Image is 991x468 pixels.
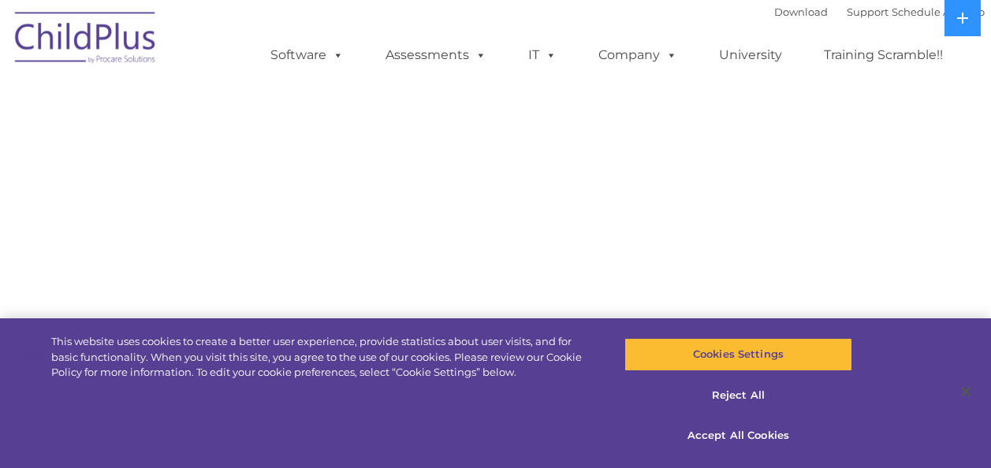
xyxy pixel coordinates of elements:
[51,334,594,381] div: This website uses cookies to create a better user experience, provide statistics about user visit...
[624,338,852,371] button: Cookies Settings
[512,39,572,71] a: IT
[624,419,852,452] button: Accept All Cookies
[7,1,165,80] img: ChildPlus by Procare Solutions
[892,6,985,18] a: Schedule A Demo
[774,6,985,18] font: |
[948,374,983,409] button: Close
[808,39,959,71] a: Training Scramble!!
[624,379,852,412] button: Reject All
[583,39,693,71] a: Company
[703,39,798,71] a: University
[847,6,889,18] a: Support
[370,39,502,71] a: Assessments
[255,39,360,71] a: Software
[774,6,828,18] a: Download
